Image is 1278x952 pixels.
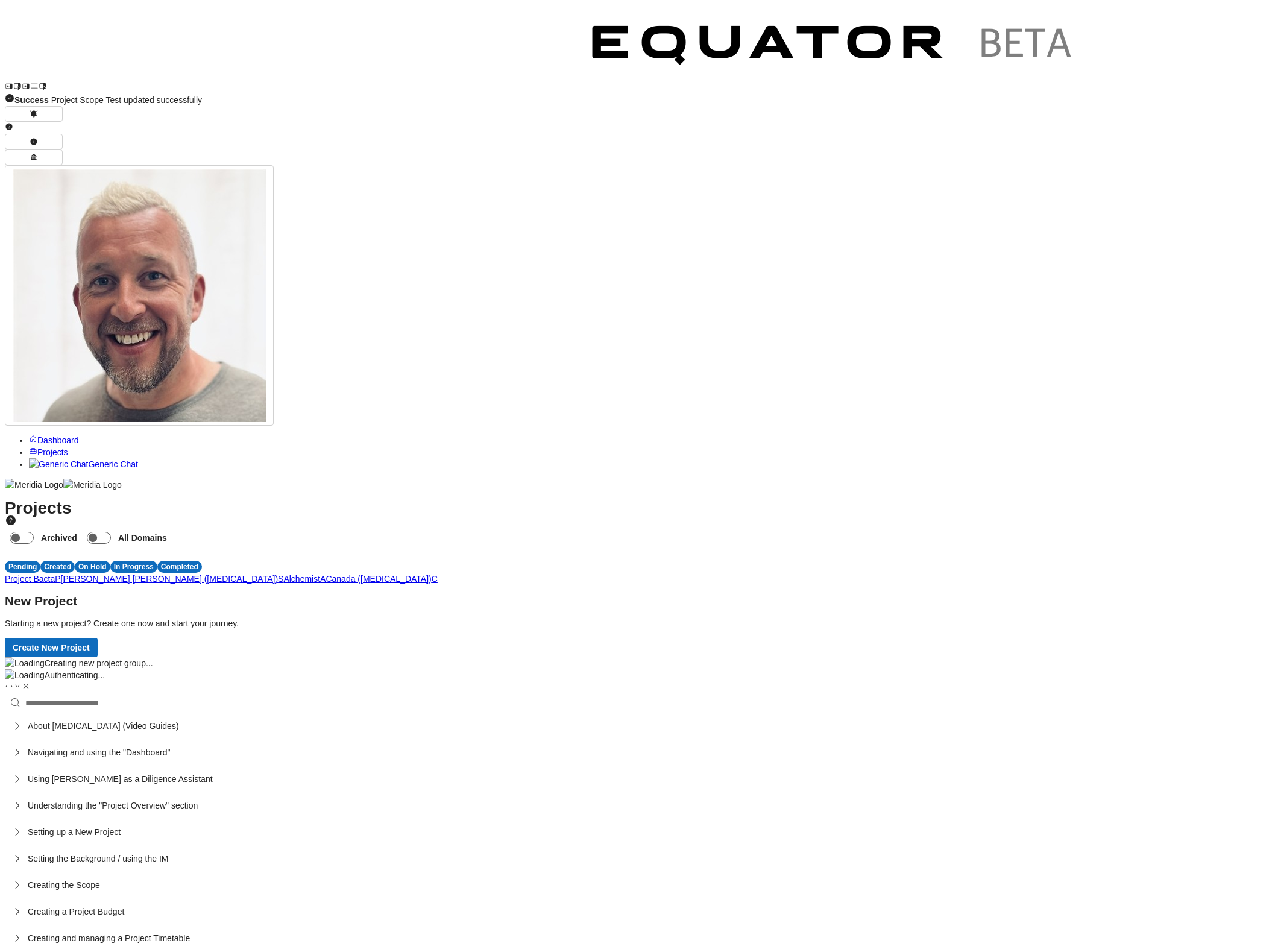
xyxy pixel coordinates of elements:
[75,561,110,573] div: On Hold
[5,595,1273,607] h2: New Project
[29,447,68,457] a: Projects
[5,898,1273,925] button: Creating a Project Budget
[37,435,79,445] span: Dashboard
[116,527,172,549] label: All Domains
[61,574,284,584] a: [PERSON_NAME] [PERSON_NAME] ([MEDICAL_DATA])S
[157,561,202,573] div: Completed
[5,669,45,681] img: Loading
[5,819,1273,845] button: Setting up a New Project
[37,447,68,457] span: Projects
[432,574,438,584] span: C
[45,658,153,668] span: Creating new project group...
[14,95,49,105] strong: Success
[5,792,1273,819] button: Understanding the "Project Overview" section
[55,574,60,584] span: P
[63,479,122,491] img: Meridia Logo
[29,459,138,469] a: Generic ChatGeneric Chat
[5,638,98,657] button: Create New Project
[14,95,202,105] span: Project Scope Test updated successfully
[5,502,1273,549] h1: Projects
[278,574,283,584] span: S
[326,574,437,584] a: Canada ([MEDICAL_DATA])C
[5,739,1273,766] button: Navigating and using the "Dashboard"
[5,872,1273,898] button: Creating the Scope
[283,574,326,584] a: AlchemistA
[571,5,1096,90] img: Customer Logo
[5,657,45,669] img: Loading
[45,670,105,680] span: Authenticating...
[88,459,137,469] span: Generic Chat
[5,713,1273,739] button: About [MEDICAL_DATA] (Video Guides)
[5,479,63,491] img: Meridia Logo
[5,925,1273,951] button: Creating and managing a Project Timetable
[13,169,266,422] img: Profile Icon
[5,617,1273,629] p: Starting a new project? Create one now and start your journey.
[40,561,75,573] div: Created
[39,527,82,549] label: Archived
[29,458,88,470] img: Generic Chat
[5,766,1273,792] button: Using [PERSON_NAME] as a Diligence Assistant
[5,561,40,573] div: Pending
[320,574,326,584] span: A
[47,5,571,90] img: Customer Logo
[110,561,157,573] div: In Progress
[29,435,79,445] a: Dashboard
[5,845,1273,872] button: Setting the Background / using the IM
[5,574,61,584] a: Project BactaP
